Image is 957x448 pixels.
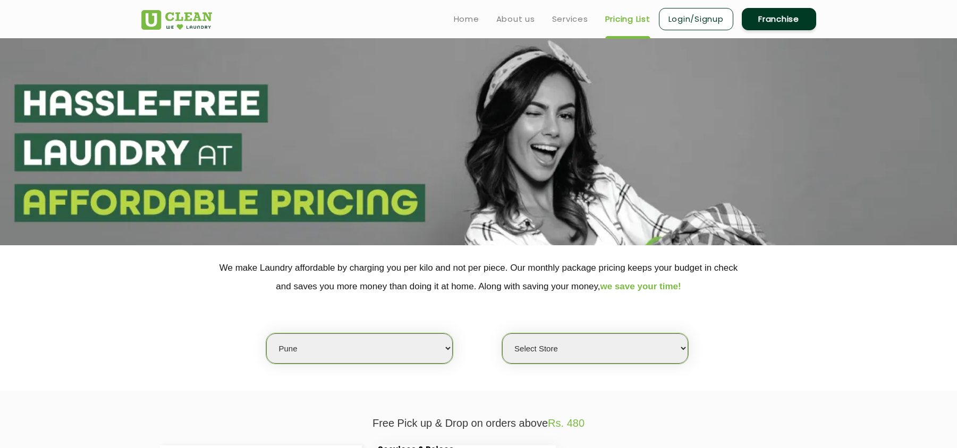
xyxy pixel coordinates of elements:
[454,13,479,25] a: Home
[742,8,816,30] a: Franchise
[552,13,588,25] a: Services
[141,259,816,296] p: We make Laundry affordable by charging you per kilo and not per piece. Our monthly package pricin...
[141,10,212,30] img: UClean Laundry and Dry Cleaning
[496,13,535,25] a: About us
[600,281,681,291] span: we save your time!
[548,417,585,429] span: Rs. 480
[659,8,733,30] a: Login/Signup
[141,417,816,429] p: Free Pick up & Drop on orders above
[605,13,650,25] a: Pricing List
